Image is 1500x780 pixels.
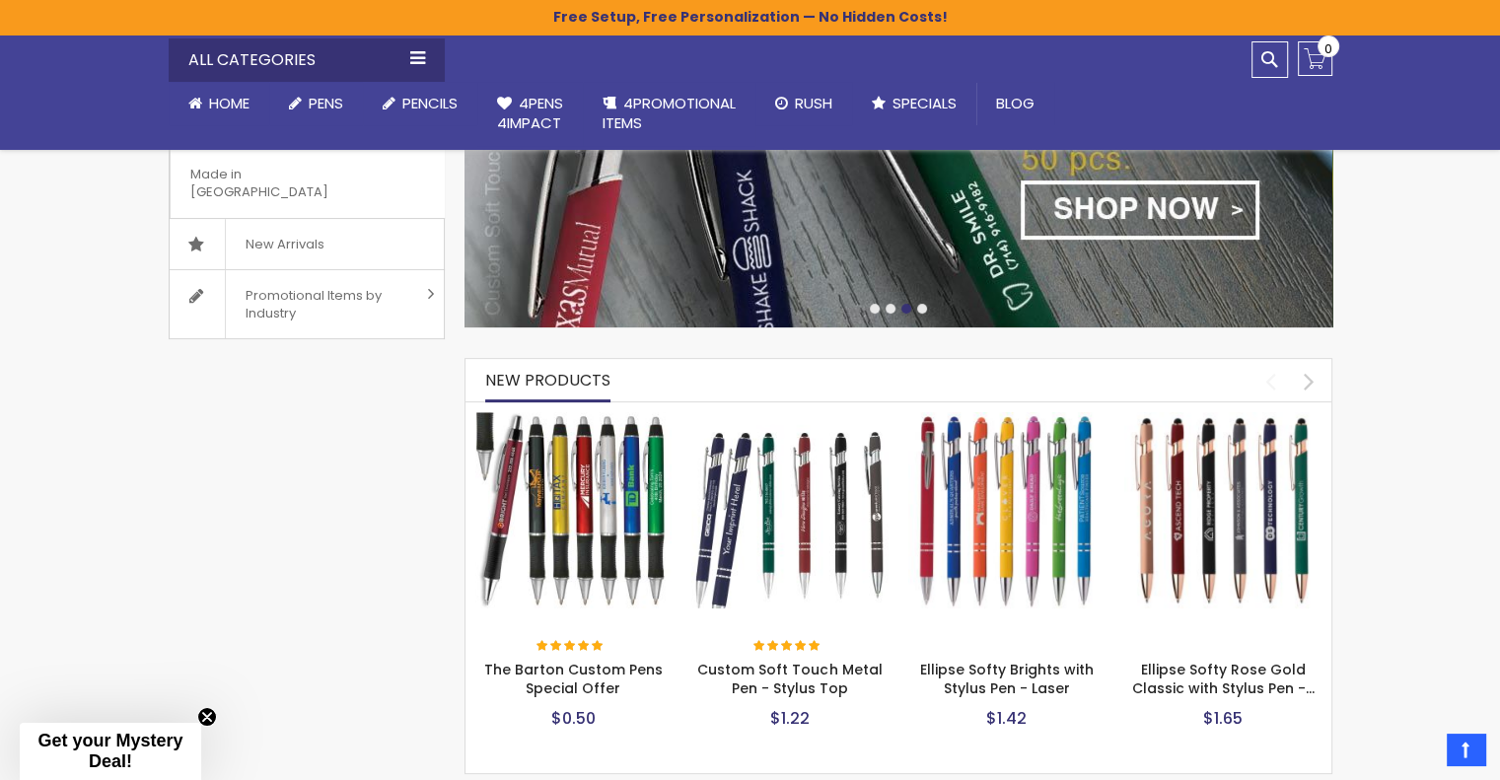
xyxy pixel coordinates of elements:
a: Ellipse Softy Brights with Stylus Pen - Laser [919,660,1093,698]
a: The Barton Custom Pens Special Offer [484,660,663,698]
a: Ellipse Softy Rose Gold Classic with Stylus Pen - Silver Laser [1124,411,1321,428]
a: Promotional Items by Industry [170,270,444,338]
div: prev [1253,364,1288,398]
span: Promotional Items by Industry [225,270,420,338]
a: Specials [852,82,976,125]
a: Custom Soft Touch Metal Pen - Stylus Top [691,411,889,428]
a: Rush [755,82,852,125]
span: New Products [485,369,610,391]
img: The Barton Custom Pens Special Offer [475,412,673,609]
span: Pencils [402,93,458,113]
span: $1.65 [1203,707,1243,730]
div: 100% [536,640,606,654]
span: New Arrivals [225,219,344,270]
a: Ellipse Softy Rose Gold Classic with Stylus Pen -… [1132,660,1315,698]
a: Pens [269,82,363,125]
a: Home [169,82,269,125]
span: 0 [1324,39,1332,58]
span: $1.42 [986,707,1027,730]
a: Made in [GEOGRAPHIC_DATA] [170,115,444,218]
div: All Categories [169,38,445,82]
a: 0 [1298,41,1332,76]
button: Close teaser [197,707,217,727]
span: Blog [996,93,1035,113]
img: Ellipse Softy Brights with Stylus Pen - Laser [908,412,1106,609]
a: 4Pens4impact [477,82,583,146]
span: Get your Mystery Deal! [37,731,182,771]
span: Home [209,93,250,113]
span: Pens [309,93,343,113]
div: Get your Mystery Deal!Close teaser [20,723,201,780]
a: Ellipse Softy Brights with Stylus Pen - Laser [908,411,1106,428]
span: $0.50 [551,707,596,730]
a: Custom Soft Touch Metal Pen - Stylus Top [697,660,882,698]
a: New Arrivals [170,219,444,270]
span: $1.22 [770,707,810,730]
img: Custom Soft Touch Metal Pen - Stylus Top [691,412,889,609]
span: 4Pens 4impact [497,93,563,133]
span: Specials [893,93,957,113]
span: Made in [GEOGRAPHIC_DATA] [170,149,394,217]
a: 4PROMOTIONALITEMS [583,82,755,146]
a: Top [1447,734,1485,765]
a: The Barton Custom Pens Special Offer [475,411,673,428]
div: next [1292,364,1326,398]
a: Blog [976,82,1054,125]
div: 100% [753,640,822,654]
a: Pencils [363,82,477,125]
span: Rush [795,93,832,113]
span: 4PROMOTIONAL ITEMS [603,93,736,133]
img: Ellipse Softy Rose Gold Classic with Stylus Pen - Silver Laser [1124,412,1321,609]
